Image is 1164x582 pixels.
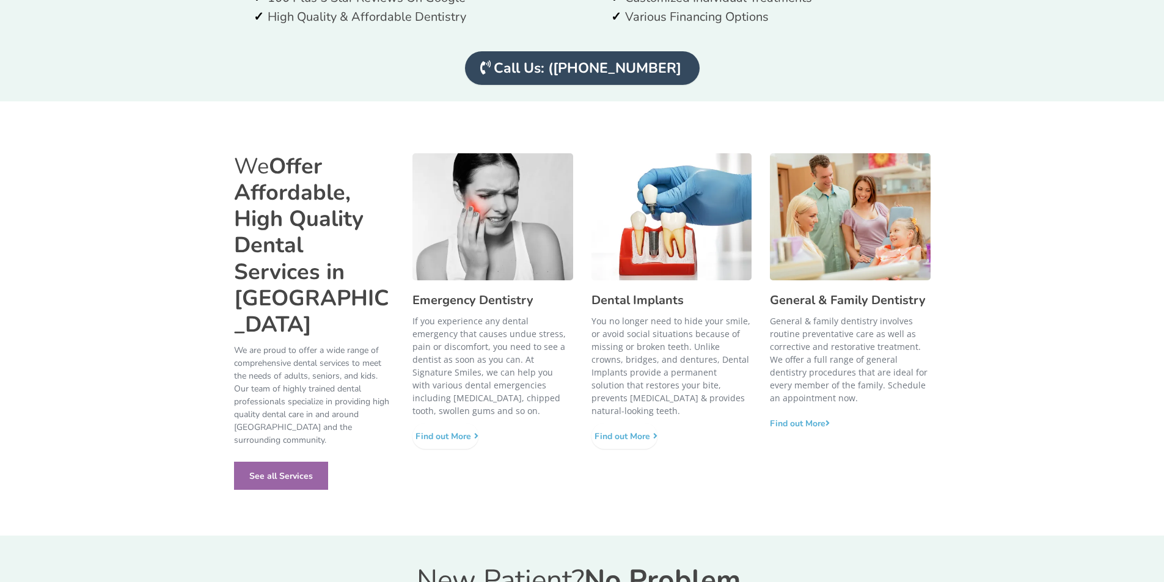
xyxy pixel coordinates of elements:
[412,292,533,308] a: Emergency Dentistry
[415,431,471,442] span: Find out More
[770,410,830,436] button: Find out More
[412,423,478,449] a: Find out More
[412,315,573,417] p: If you experience any dental emergency that causes undue stress, pain or discomfort, you need to ...
[591,423,657,449] a: Find out More
[770,418,825,429] div: Find out More
[234,151,389,340] strong: Offer Affordable, High Quality Dental Services in [GEOGRAPHIC_DATA]
[249,7,558,26] li: High Quality & Affordable Dentistry
[595,431,650,442] span: Find out More
[234,344,395,446] p: We are proud to offer a wide range of comprehensive dental services to meet the needs of adults, ...
[412,153,573,280] a: https://www.langdondentalimpantcenter.com/emergency
[234,153,395,338] p: We
[494,59,681,78] span: Call Us: ([PHONE_NUMBER]
[465,51,700,85] a: Call Us: ((469) 489-5549
[607,7,915,26] li: Various Financing Options
[234,462,328,490] button: See all Services
[249,470,313,482] div: See all Services
[770,292,926,308] a: General & Family Dentistry
[591,315,752,417] p: You no longer need to hide your smile, or avoid social situations because of missing or broken te...
[770,315,931,404] p: General & family dentistry involves routine preventative care as well as corrective and restorati...
[591,292,684,308] a: Dental Implants
[591,153,752,280] a: https://www.langdondentalimpantcenter.com/schedule-consult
